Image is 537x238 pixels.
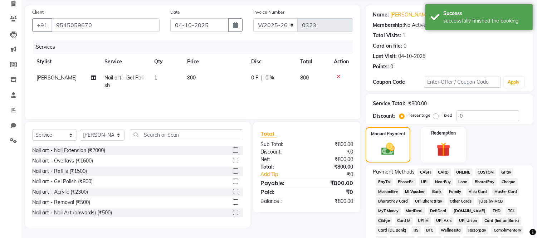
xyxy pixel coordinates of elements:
div: Nail art - Refills (₹1500) [32,167,87,175]
span: CASH [418,168,433,176]
span: Wellnessta [439,226,463,234]
span: THD [490,207,503,215]
span: MariDeal [404,207,425,215]
label: Fixed [441,112,452,118]
span: Other Cards [448,197,474,205]
span: Bank [430,188,444,196]
div: Payable: [255,179,307,187]
span: Razorpay [466,226,488,234]
div: ₹0 [307,148,359,156]
div: Points: [373,63,389,71]
label: Invoice Number [253,9,284,15]
div: successfully finished the booking [443,17,527,25]
span: UPI Axis [434,217,454,225]
div: Success [443,10,527,17]
span: MosamBee [376,188,400,196]
span: Card (Indian Bank) [482,217,521,225]
span: Master Card [492,188,519,196]
label: Client [32,9,44,15]
img: _gift.svg [432,141,455,158]
img: _cash.svg [377,141,399,157]
div: Sub Total: [255,141,307,148]
input: Search or Scan [130,129,243,140]
button: Apply [504,77,524,88]
div: Nail art - Acrylic (₹2300) [32,188,88,196]
div: ₹800.00 [307,156,359,163]
span: BTC [424,226,436,234]
span: CEdge [376,217,392,225]
div: Last Visit: [373,53,397,60]
button: +91 [32,18,52,32]
span: MyT Money [376,207,401,215]
span: UPI [419,178,430,186]
div: 04-10-2025 [398,53,425,60]
span: [PERSON_NAME] [36,74,77,81]
span: Nail art - Gel Polish [105,74,144,88]
a: [PERSON_NAME] Mom [390,11,443,19]
span: PayTM [376,178,393,186]
span: 0 % [265,74,274,82]
div: Total: [255,163,307,171]
span: MI Voucher [403,188,427,196]
span: | [261,74,263,82]
th: Price [183,54,247,70]
div: Nail art - Nail Art (onwards) (₹500) [32,209,112,217]
span: 800 [187,74,196,81]
div: Nail art - Gel Polish (₹800) [32,178,93,185]
div: 0 [404,42,406,50]
div: ₹800.00 [307,163,359,171]
div: ₹0 [316,171,359,178]
span: CUSTOM [475,168,496,176]
div: Coupon Code [373,78,424,86]
a: Add Tip [255,171,316,178]
span: ONLINE [454,168,473,176]
span: UPI Union [457,217,479,225]
span: 1 [154,74,157,81]
input: Search by Name/Mobile/Email/Code [52,18,160,32]
label: Percentage [407,112,430,118]
div: Nail art - Overlays (₹1600) [32,157,93,165]
span: TCL [506,207,517,215]
span: 0 F [251,74,258,82]
div: Services [33,40,358,54]
span: GPay [499,168,513,176]
div: Balance : [255,198,307,205]
span: 800 [301,74,309,81]
div: Service Total: [373,100,405,107]
span: DefiDeal [428,207,449,215]
span: Payment Methods [373,168,415,176]
div: Discount: [373,112,395,120]
span: NearBuy [433,178,453,186]
label: Redemption [431,130,456,136]
div: ₹800.00 [307,179,359,187]
span: PhonePe [396,178,416,186]
span: Total [260,130,277,137]
span: BharatPay Card [376,197,410,205]
div: Name: [373,11,389,19]
span: Cheque [499,178,518,186]
th: Service [101,54,150,70]
label: Date [170,9,180,15]
span: UPI M [416,217,431,225]
span: Card M [395,217,413,225]
span: CARD [436,168,451,176]
span: Loan [456,178,469,186]
div: ₹800.00 [408,100,427,107]
div: Net: [255,156,307,163]
span: Family [447,188,464,196]
span: Juice by MCB [477,197,505,205]
th: Total [296,54,330,70]
input: Enter Offer / Coupon Code [424,77,501,88]
div: Card on file: [373,42,402,50]
label: Manual Payment [371,131,405,137]
div: ₹0 [307,188,359,196]
span: Complimentary [491,226,523,234]
div: 1 [402,32,405,39]
div: ₹800.00 [307,198,359,205]
div: 0 [390,63,393,71]
div: ₹800.00 [307,141,359,148]
th: Stylist [32,54,101,70]
th: Action [329,54,353,70]
th: Qty [150,54,183,70]
th: Disc [247,54,296,70]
